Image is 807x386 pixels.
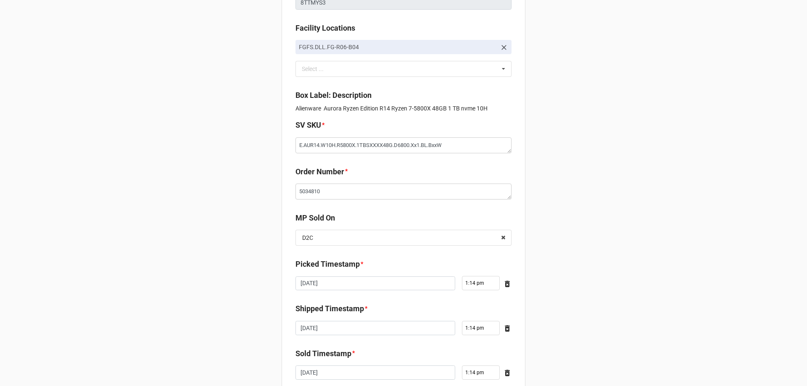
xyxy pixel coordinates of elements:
label: SV SKU [295,119,321,131]
label: Order Number [295,166,344,178]
input: Date [295,276,455,291]
p: FGFS.DLL.FG-R06-B04 [299,43,496,51]
label: Sold Timestamp [295,348,351,360]
input: Time [462,276,500,290]
textarea: E.AUR14.W10H.R5800X.1TBSXXXX48G.D6800.Xx1.BL.BxxW [295,137,512,153]
p: Alienware Aurora Ryzen Edition R14 Ryzen 7-5800X 48GB 1 TB nvme 10H [295,104,512,113]
input: Time [462,321,500,335]
label: Shipped Timestamp [295,303,364,315]
input: Date [295,321,455,335]
label: Facility Locations [295,22,355,34]
div: D2C [302,235,313,241]
input: Time [462,365,500,380]
textarea: 5034810 [295,184,512,200]
div: Select ... [300,64,336,74]
label: MP Sold On [295,212,335,224]
input: Date [295,365,455,380]
label: Picked Timestamp [295,258,360,270]
b: Box Label: Description [295,91,372,100]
